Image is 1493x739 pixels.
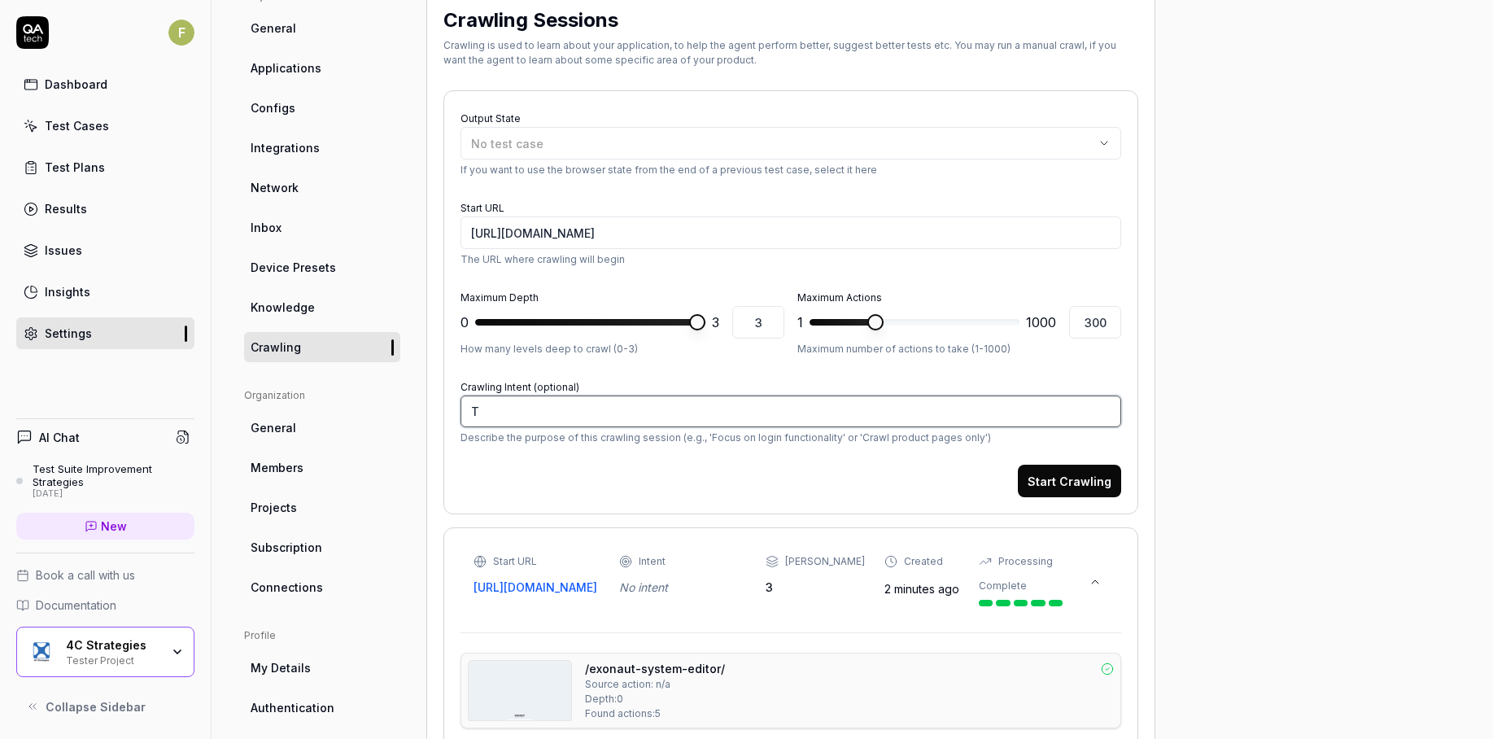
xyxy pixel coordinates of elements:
button: F [168,16,194,49]
span: Connections [251,579,323,596]
div: Processing [998,554,1053,569]
span: General [251,20,296,37]
a: My Details [244,653,400,683]
a: Insights [16,276,194,308]
div: [PERSON_NAME] [785,554,865,569]
span: Depth: 0 [585,692,623,706]
a: Documentation [16,597,194,614]
span: 3 [712,313,719,332]
span: 1000 [1026,313,1056,332]
a: Integrations [244,133,400,163]
a: Subscription [244,532,400,562]
span: Documentation [36,597,116,614]
a: General [244,13,400,43]
div: Issues [45,242,82,259]
button: Collapse Sidebar [16,690,194,723]
img: Screenshot [469,661,571,720]
span: My Details [251,659,311,676]
a: Network [244,173,400,203]
span: Inbox [251,219,282,236]
label: Crawling Intent (optional) [461,381,579,393]
span: Projects [251,499,297,516]
div: Complete [979,579,1027,593]
span: Integrations [251,139,320,156]
p: If you want to use the browser state from the end of a previous test case, select it here [461,163,1121,177]
textarea: T [461,396,1121,427]
span: Crawling [251,339,301,356]
a: Book a call with us [16,566,194,584]
a: Results [16,193,194,225]
button: 4C Strategies Logo4C StrategiesTester Project [16,627,194,677]
span: Subscription [251,539,322,556]
p: The URL where crawling will begin [461,252,1121,267]
span: Collapse Sidebar [46,698,146,715]
a: Test Plans [16,151,194,183]
div: Crawling is used to learn about your application, to help the agent perform better, suggest bette... [443,38,1138,68]
a: Settings [16,317,194,349]
time: 2 minutes ago [884,582,959,596]
span: Found actions: 5 [585,706,661,721]
label: Start URL [461,202,504,214]
a: Test Cases [16,110,194,142]
a: Test Suite Improvement Strategies[DATE] [16,462,194,500]
a: New [16,513,194,540]
div: Intent [639,554,666,569]
div: Test Suite Improvement Strategies [33,462,194,489]
span: 1 [797,313,803,332]
a: Configs [244,93,400,123]
div: 3 [766,579,865,596]
span: 0 [461,313,469,332]
a: Knowledge [244,292,400,322]
a: Projects [244,492,400,523]
span: Device Presets [251,259,336,276]
div: Tester Project [66,653,160,666]
span: Network [251,179,299,196]
div: Created [904,554,943,569]
span: Members [251,459,303,476]
div: [DATE] [33,488,194,500]
a: General [244,413,400,443]
a: /exonaut-system-editor/ [585,660,725,677]
div: Insights [45,283,90,300]
span: Knowledge [251,299,315,316]
a: Members [244,453,400,483]
div: 4C Strategies [66,638,160,653]
div: Start URL [493,554,537,569]
span: Source action: n/a [585,677,670,692]
div: Test Plans [45,159,105,176]
div: No intent [619,579,745,596]
p: Maximum number of actions to take (1-1000) [797,342,1121,356]
a: Crawling [244,332,400,362]
a: [URL][DOMAIN_NAME] [474,579,600,596]
a: Inbox [244,212,400,243]
div: Settings [45,325,92,342]
label: Maximum Actions [797,291,882,304]
p: Describe the purpose of this crawling session (e.g., 'Focus on login functionality' or 'Crawl pro... [461,431,1121,445]
input: https://semmextdev01.exonaut.com/exonaut-system-editor/#/ [461,216,1121,249]
span: Applications [251,59,321,77]
span: New [101,518,127,535]
img: 4C Strategies Logo [27,637,56,667]
a: Device Presets [244,252,400,282]
button: Start Crawling [1018,465,1121,497]
div: Profile [244,628,400,643]
span: General [251,419,296,436]
span: No test case [471,137,544,151]
a: Applications [244,53,400,83]
span: Configs [251,99,295,116]
label: Maximum Depth [461,291,539,304]
a: Authentication [244,693,400,723]
a: Dashboard [16,68,194,100]
a: Issues [16,234,194,266]
div: Test Cases [45,117,109,134]
h4: AI Chat [39,429,80,446]
div: Results [45,200,87,217]
span: F [168,20,194,46]
span: Book a call with us [36,566,135,584]
span: Authentication [251,699,334,716]
div: Dashboard [45,76,107,93]
p: How many levels deep to crawl (0-3) [461,342,784,356]
h2: Crawling Sessions [443,6,618,35]
label: Output State [461,112,521,125]
div: Organization [244,388,400,403]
